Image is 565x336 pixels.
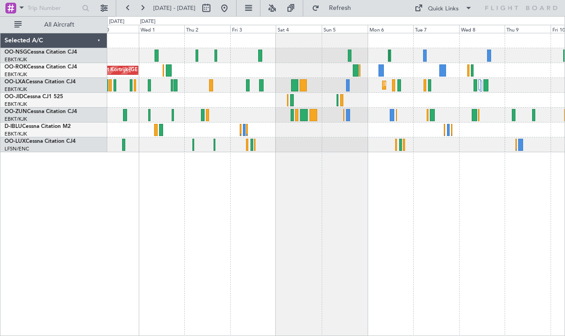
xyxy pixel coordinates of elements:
[413,25,459,33] div: Tue 7
[5,109,27,114] span: OO-ZUN
[5,109,77,114] a: OO-ZUNCessna Citation CJ4
[321,5,359,11] span: Refresh
[10,18,98,32] button: All Aircraft
[23,22,95,28] span: All Aircraft
[184,25,230,33] div: Thu 2
[368,25,414,33] div: Mon 6
[385,78,490,92] div: Planned Maint Kortrijk-[GEOGRAPHIC_DATA]
[5,64,77,70] a: OO-ROKCessna Citation CJ4
[5,124,71,129] a: D-IBLUCessna Citation M2
[505,25,551,33] div: Thu 9
[109,18,124,26] div: [DATE]
[93,25,139,33] div: Tue 30
[5,139,76,144] a: OO-LUXCessna Citation CJ4
[5,64,27,70] span: OO-ROK
[410,1,477,15] button: Quick Links
[5,50,77,55] a: OO-NSGCessna Citation CJ4
[140,18,155,26] div: [DATE]
[5,86,27,93] a: EBKT/KJK
[5,139,26,144] span: OO-LUX
[5,131,27,137] a: EBKT/KJK
[5,101,27,108] a: EBKT/KJK
[27,1,79,15] input: Trip Number
[5,56,27,63] a: EBKT/KJK
[5,145,29,152] a: LFSN/ENC
[308,1,362,15] button: Refresh
[428,5,459,14] div: Quick Links
[459,25,505,33] div: Wed 8
[83,64,181,77] div: AOG Maint Kortrijk-[GEOGRAPHIC_DATA]
[5,79,76,85] a: OO-LXACessna Citation CJ4
[322,25,368,33] div: Sun 5
[139,25,185,33] div: Wed 1
[5,79,26,85] span: OO-LXA
[5,50,27,55] span: OO-NSG
[153,4,196,12] span: [DATE] - [DATE]
[230,25,276,33] div: Fri 3
[5,116,27,123] a: EBKT/KJK
[5,94,23,100] span: OO-JID
[276,25,322,33] div: Sat 4
[5,124,22,129] span: D-IBLU
[5,94,63,100] a: OO-JIDCessna CJ1 525
[5,71,27,78] a: EBKT/KJK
